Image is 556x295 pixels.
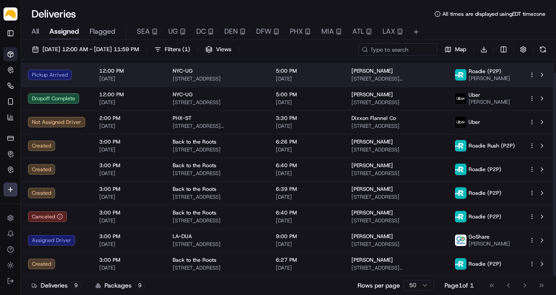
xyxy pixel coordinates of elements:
[77,159,95,166] span: [DATE]
[173,256,216,263] span: Back to the Roots
[83,195,140,204] span: API Documentation
[18,83,34,99] img: 8571987876998_91fb9ceb93ad5c398215_72.jpg
[276,186,337,193] span: 6:39 PM
[3,4,17,25] button: Parsel
[173,115,191,122] span: PHX-ST
[99,162,159,169] span: 3:00 PM
[276,123,337,130] span: [DATE]
[276,256,337,263] span: 6:27 PM
[9,35,159,49] p: Welcome 👋
[290,26,303,37] span: PHX
[445,281,474,290] div: Page 1 of 1
[99,170,159,177] span: [DATE]
[351,123,441,130] span: [STREET_ADDRESS]
[455,93,466,104] img: uber-new-logo.jpeg
[455,211,466,222] img: roadie-logo-v2.jpg
[442,11,546,18] span: All times are displayed using EDT timezone
[276,217,337,224] span: [DATE]
[256,26,271,37] span: DFW
[73,159,76,166] span: •
[9,151,23,165] img: Abdus Syed
[173,138,216,145] span: Back to the Roots
[455,258,466,270] img: roadie-logo-v2.jpg
[99,256,159,263] span: 3:00 PM
[321,26,334,37] span: MIA
[351,99,441,106] span: [STREET_ADDRESS]
[28,211,67,222] div: Canceled
[27,159,71,166] span: [PERSON_NAME]
[358,281,400,290] p: Rows per page
[276,233,337,240] span: 9:00 PM
[196,26,206,37] span: DC
[9,8,26,26] img: Nash
[99,186,159,193] span: 3:00 PM
[352,26,364,37] span: ATL
[276,209,337,216] span: 6:40 PM
[73,135,76,142] span: •
[455,235,466,246] img: goshare_logo.png
[351,138,393,145] span: [PERSON_NAME]
[9,196,16,203] div: 📗
[469,233,490,240] span: GoShare
[173,146,262,153] span: [STREET_ADDRESS]
[87,217,106,223] span: Pylon
[31,26,39,37] span: All
[150,43,194,56] button: Filters(1)
[276,75,337,82] span: [DATE]
[99,193,159,200] span: [DATE]
[31,281,81,290] div: Deliveries
[39,92,120,99] div: We're available if you need us!
[351,186,393,193] span: [PERSON_NAME]
[137,26,150,37] span: SEA
[99,241,159,248] span: [DATE]
[276,170,337,177] span: [DATE]
[351,91,393,98] span: [PERSON_NAME]
[168,26,178,37] span: UG
[276,91,337,98] span: 5:00 PM
[469,119,480,126] span: Uber
[469,142,515,149] span: Roadie Rush (P2P)
[276,67,337,74] span: 5:00 PM
[537,43,549,56] button: Refresh
[455,164,466,175] img: roadie-logo-v2.jpg
[49,26,79,37] span: Assigned
[351,209,393,216] span: [PERSON_NAME]
[173,123,262,130] span: [STREET_ADDRESS][PERSON_NAME]
[74,196,81,203] div: 💻
[276,241,337,248] span: [DATE]
[469,240,510,247] span: [PERSON_NAME]
[27,135,71,142] span: [PERSON_NAME]
[351,217,441,224] span: [STREET_ADDRESS]
[469,91,480,98] span: Uber
[351,75,441,82] span: [STREET_ADDRESS][PERSON_NAME]
[469,98,510,105] span: [PERSON_NAME]
[99,233,159,240] span: 3:00 PM
[173,99,262,106] span: [STREET_ADDRESS]
[351,193,441,200] span: [STREET_ADDRESS]
[3,7,17,21] img: Parsel
[173,75,262,82] span: [STREET_ADDRESS]
[202,43,235,56] button: Views
[99,91,159,98] span: 12:00 PM
[216,46,231,53] span: Views
[455,140,466,151] img: roadie-logo-v2.jpg
[276,162,337,169] span: 6:40 PM
[95,281,145,290] div: Packages
[5,192,70,207] a: 📗Knowledge Base
[276,138,337,145] span: 6:26 PM
[135,281,145,289] div: 9
[173,170,262,177] span: [STREET_ADDRESS]
[99,209,159,216] span: 3:00 PM
[455,116,466,128] img: uber-new-logo.jpeg
[28,43,143,56] button: [DATE] 12:00 AM - [DATE] 11:59 PM
[173,91,193,98] span: NYC-UG
[173,233,192,240] span: LA-DUA
[276,264,337,271] span: [DATE]
[9,127,23,141] img: Abdus Syed
[173,217,262,224] span: [STREET_ADDRESS]
[276,193,337,200] span: [DATE]
[165,46,190,53] span: Filters
[351,115,396,122] span: Dixxon Flannel Co
[469,213,501,220] span: Roadie (P2P)
[149,86,159,96] button: Start new chat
